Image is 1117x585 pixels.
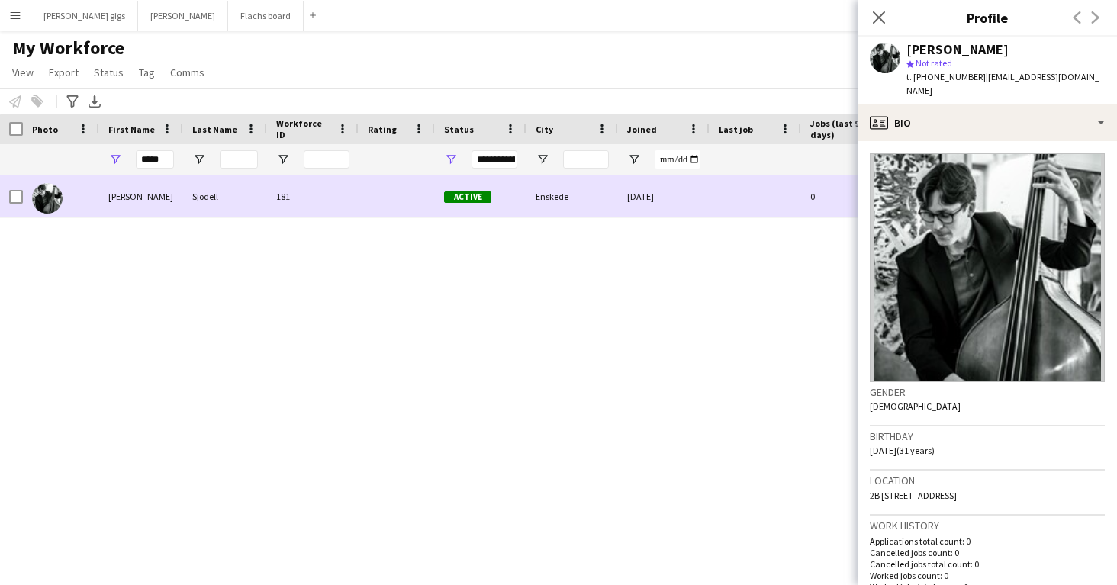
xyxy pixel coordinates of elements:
div: Bio [858,104,1117,141]
input: City Filter Input [563,150,609,169]
span: My Workforce [12,37,124,59]
p: Cancelled jobs total count: 0 [870,558,1105,570]
p: Applications total count: 0 [870,535,1105,547]
img: Tomas Sjödell [32,183,63,214]
span: Photo [32,124,58,135]
span: Last Name [192,124,237,135]
button: Open Filter Menu [627,153,641,166]
span: Not rated [916,57,952,69]
h3: Gender [870,385,1105,399]
a: Tag [133,63,161,82]
button: Open Filter Menu [108,153,122,166]
span: t. [PHONE_NUMBER] [906,71,986,82]
img: Crew avatar or photo [870,153,1105,382]
span: 2B [STREET_ADDRESS] [870,490,957,501]
button: Open Filter Menu [192,153,206,166]
span: Tag [139,66,155,79]
div: Enskede [526,175,618,217]
span: Status [444,124,474,135]
input: Workforce ID Filter Input [304,150,349,169]
span: [DATE] (31 years) [870,445,935,456]
span: City [536,124,553,135]
h3: Birthday [870,429,1105,443]
a: View [6,63,40,82]
span: [DEMOGRAPHIC_DATA] [870,400,961,412]
button: Open Filter Menu [276,153,290,166]
button: [PERSON_NAME] [138,1,228,31]
button: Open Filter Menu [536,153,549,166]
app-action-btn: Advanced filters [63,92,82,111]
div: [PERSON_NAME] [99,175,183,217]
span: | [EMAIL_ADDRESS][DOMAIN_NAME] [906,71,1099,96]
span: Workforce ID [276,117,331,140]
div: [PERSON_NAME] [906,43,1009,56]
span: Rating [368,124,397,135]
input: Joined Filter Input [655,150,700,169]
span: Last job [719,124,753,135]
span: Export [49,66,79,79]
a: Comms [164,63,211,82]
span: View [12,66,34,79]
h3: Profile [858,8,1117,27]
div: 0 [801,175,900,217]
a: Status [88,63,130,82]
input: Last Name Filter Input [220,150,258,169]
span: Active [444,191,491,203]
p: Worked jobs count: 0 [870,570,1105,581]
div: [DATE] [618,175,710,217]
button: Open Filter Menu [444,153,458,166]
p: Cancelled jobs count: 0 [870,547,1105,558]
span: Comms [170,66,204,79]
h3: Location [870,474,1105,487]
span: Jobs (last 90 days) [810,117,873,140]
h3: Work history [870,519,1105,532]
a: Export [43,63,85,82]
input: First Name Filter Input [136,150,174,169]
button: Flachs board [228,1,304,31]
div: Sjödell [183,175,267,217]
div: 181 [267,175,359,217]
span: First Name [108,124,155,135]
span: Status [94,66,124,79]
span: Joined [627,124,657,135]
app-action-btn: Export XLSX [85,92,104,111]
button: [PERSON_NAME] gigs [31,1,138,31]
